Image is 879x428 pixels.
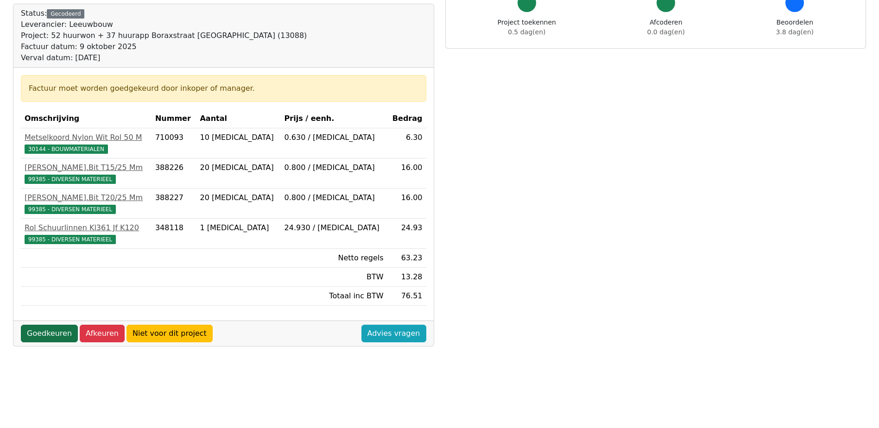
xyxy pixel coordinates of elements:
[25,192,148,214] a: [PERSON_NAME].Bit T20/25 Mm99385 - DIVERSEN MATERIEEL
[387,109,426,128] th: Bedrag
[285,162,384,173] div: 0.800 / [MEDICAL_DATA]
[285,222,384,233] div: 24.930 / [MEDICAL_DATA]
[647,18,685,37] div: Afcoderen
[285,132,384,143] div: 0.630 / [MEDICAL_DATA]
[25,132,148,154] a: Metselkoord Nylon Wit Rol 50 M30144 - BOUWMATERIALEN
[776,28,814,36] span: 3.8 dag(en)
[281,249,387,268] td: Netto regels
[126,325,213,342] a: Niet voor dit project
[508,28,545,36] span: 0.5 dag(en)
[21,109,152,128] th: Omschrijving
[152,189,196,219] td: 388227
[152,128,196,158] td: 710093
[25,222,148,233] div: Rol Schuurlinnen Kl361 Jf K120
[387,128,426,158] td: 6.30
[21,8,307,63] div: Status:
[25,205,116,214] span: 99385 - DIVERSEN MATERIEEL
[25,145,108,154] span: 30144 - BOUWMATERIALEN
[281,109,387,128] th: Prijs / eenh.
[281,287,387,306] td: Totaal inc BTW
[361,325,426,342] a: Advies vragen
[647,28,685,36] span: 0.0 dag(en)
[80,325,125,342] a: Afkeuren
[498,18,556,37] div: Project toekennen
[25,175,116,184] span: 99385 - DIVERSEN MATERIEEL
[196,109,280,128] th: Aantal
[21,19,307,30] div: Leverancier: Leeuwbouw
[387,189,426,219] td: 16.00
[25,235,116,244] span: 99385 - DIVERSEN MATERIEEL
[387,268,426,287] td: 13.28
[25,132,148,143] div: Metselkoord Nylon Wit Rol 50 M
[200,222,277,233] div: 1 [MEDICAL_DATA]
[152,219,196,249] td: 348118
[281,268,387,287] td: BTW
[387,287,426,306] td: 76.51
[25,162,148,184] a: [PERSON_NAME].Bit T15/25 Mm99385 - DIVERSEN MATERIEEL
[25,162,148,173] div: [PERSON_NAME].Bit T15/25 Mm
[285,192,384,203] div: 0.800 / [MEDICAL_DATA]
[47,9,84,19] div: Gecodeerd
[25,222,148,245] a: Rol Schuurlinnen Kl361 Jf K12099385 - DIVERSEN MATERIEEL
[200,192,277,203] div: 20 [MEDICAL_DATA]
[152,158,196,189] td: 388226
[200,162,277,173] div: 20 [MEDICAL_DATA]
[21,30,307,41] div: Project: 52 huurwon + 37 huurapp Boraxstraat [GEOGRAPHIC_DATA] (13088)
[21,52,307,63] div: Verval datum: [DATE]
[387,249,426,268] td: 63.23
[152,109,196,128] th: Nummer
[25,192,148,203] div: [PERSON_NAME].Bit T20/25 Mm
[21,41,307,52] div: Factuur datum: 9 oktober 2025
[776,18,814,37] div: Beoordelen
[387,158,426,189] td: 16.00
[200,132,277,143] div: 10 [MEDICAL_DATA]
[387,219,426,249] td: 24.93
[29,83,418,94] div: Factuur moet worden goedgekeurd door inkoper of manager.
[21,325,78,342] a: Goedkeuren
